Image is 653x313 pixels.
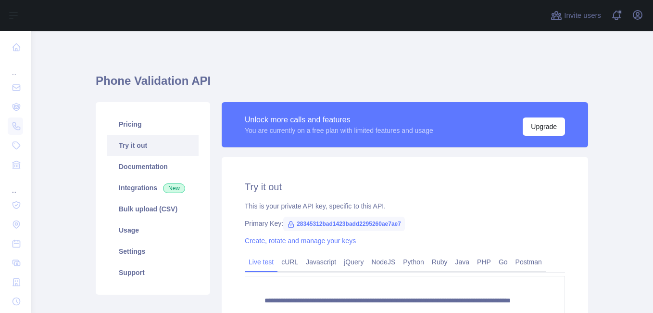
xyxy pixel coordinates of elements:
[107,177,199,198] a: Integrations New
[107,262,199,283] a: Support
[283,217,405,231] span: 28345312bad1423badd2295260ae7ae7
[245,201,565,211] div: This is your private API key, specific to this API.
[245,219,565,228] div: Primary Key:
[107,135,199,156] a: Try it out
[473,254,495,270] a: PHP
[245,126,433,135] div: You are currently on a free plan with limited features and usage
[107,156,199,177] a: Documentation
[428,254,452,270] a: Ruby
[96,73,588,96] h1: Phone Validation API
[245,237,356,245] a: Create, rotate and manage your keys
[8,175,23,195] div: ...
[245,114,433,126] div: Unlock more calls and features
[107,198,199,220] a: Bulk upload (CSV)
[399,254,428,270] a: Python
[302,254,340,270] a: Javascript
[512,254,546,270] a: Postman
[549,8,603,23] button: Invite users
[340,254,367,270] a: jQuery
[452,254,474,270] a: Java
[564,10,601,21] span: Invite users
[8,58,23,77] div: ...
[523,117,565,136] button: Upgrade
[245,180,565,194] h2: Try it out
[107,114,199,135] a: Pricing
[367,254,399,270] a: NodeJS
[107,220,199,241] a: Usage
[277,254,302,270] a: cURL
[245,254,277,270] a: Live test
[163,183,185,193] span: New
[495,254,512,270] a: Go
[107,241,199,262] a: Settings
